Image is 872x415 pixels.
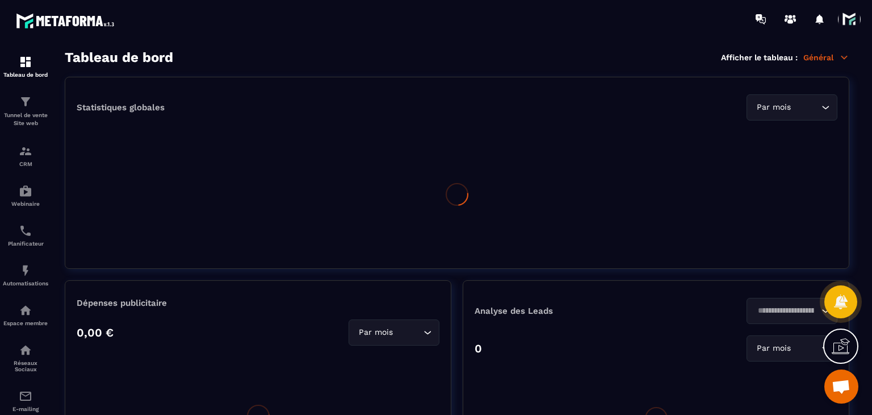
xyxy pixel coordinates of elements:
img: social-network [19,343,32,357]
a: automationsautomationsWebinaire [3,176,48,215]
a: formationformationTableau de bord [3,47,48,86]
p: CRM [3,161,48,167]
a: automationsautomationsAutomatisations [3,255,48,295]
h3: Tableau de bord [65,49,173,65]
img: email [19,389,32,403]
p: Réseaux Sociaux [3,360,48,372]
p: Tunnel de vente Site web [3,111,48,127]
p: Tableau de bord [3,72,48,78]
a: schedulerschedulerPlanificateur [3,215,48,255]
a: formationformationCRM [3,136,48,176]
div: Search for option [747,94,837,121]
p: Espace membre [3,320,48,326]
img: formation [19,144,32,158]
img: formation [19,95,32,109]
div: Search for option [349,319,439,346]
p: Webinaire [3,201,48,207]
p: Statistiques globales [77,102,165,113]
p: 0 [475,342,482,355]
input: Search for option [793,101,819,114]
img: formation [19,55,32,69]
input: Search for option [395,326,421,339]
img: automations [19,184,32,198]
a: formationformationTunnel de vente Site web [3,86,48,136]
p: Général [803,52,849,63]
p: Afficher le tableau : [721,53,798,62]
p: 0,00 € [77,326,114,339]
span: Par mois [356,326,395,339]
a: automationsautomationsEspace membre [3,295,48,335]
div: Search for option [747,335,837,362]
input: Search for option [754,305,819,317]
p: Dépenses publicitaire [77,298,439,308]
img: scheduler [19,224,32,238]
a: social-networksocial-networkRéseaux Sociaux [3,335,48,381]
p: Planificateur [3,240,48,247]
img: logo [16,10,118,31]
input: Search for option [793,342,819,355]
div: Search for option [747,298,837,324]
span: Par mois [754,101,793,114]
p: Analyse des Leads [475,306,656,316]
div: Ouvrir le chat [824,370,858,404]
img: automations [19,264,32,277]
img: automations [19,304,32,317]
p: Automatisations [3,280,48,287]
span: Par mois [754,342,793,355]
p: E-mailing [3,406,48,412]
